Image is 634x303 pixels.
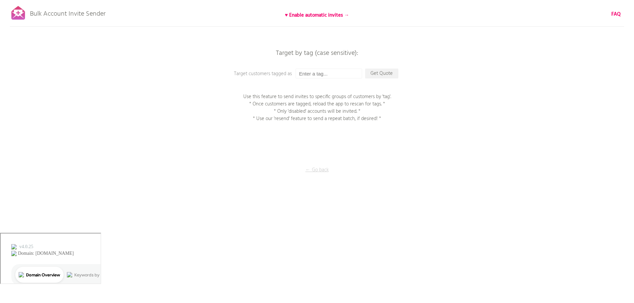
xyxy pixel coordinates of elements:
[284,166,350,174] p: ← Go back
[66,39,72,44] img: tab_keywords_by_traffic_grey.svg
[365,69,398,78] p: Get Quote
[217,50,417,57] p: Target by tag (case sensitive):
[19,11,33,16] div: v 4.0.25
[25,39,60,44] div: Domain Overview
[30,4,106,21] p: Bulk Account Invite Sender
[611,10,621,18] b: FAQ
[11,17,16,23] img: website_grey.svg
[74,39,112,44] div: Keywords by Traffic
[18,39,23,44] img: tab_domain_overview_orange.svg
[296,69,362,78] input: Enter a tag...
[17,17,73,23] div: Domain: [DOMAIN_NAME]
[285,11,349,19] b: ♥ Enable automatic invites →
[611,11,621,18] a: FAQ
[234,70,367,77] p: Target customers tagged as
[234,93,400,122] p: Use this feature to send invites to specific groups of customers by 'tag'. * Once customers are t...
[11,11,16,16] img: logo_orange.svg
